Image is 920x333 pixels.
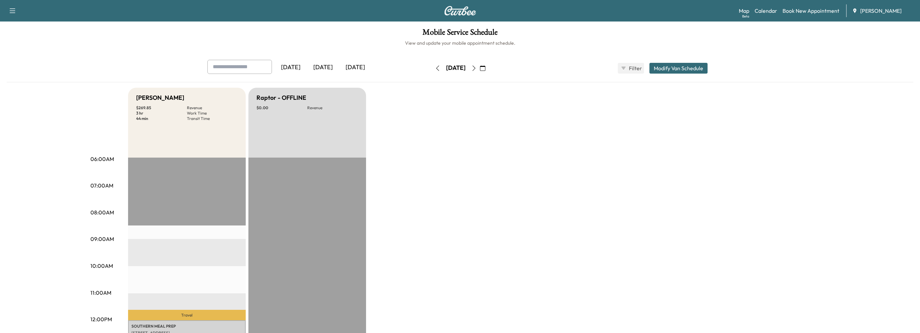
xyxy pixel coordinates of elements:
[90,155,114,163] p: 06:00AM
[90,181,113,190] p: 07:00AM
[90,315,112,323] p: 12:00PM
[90,208,114,216] p: 08:00AM
[629,64,641,72] span: Filter
[339,60,371,75] div: [DATE]
[256,93,306,102] h5: Raptor - OFFLINE
[755,7,777,15] a: Calendar
[275,60,307,75] div: [DATE]
[131,324,242,329] p: SOUTHERN MEAL PREP
[256,105,307,111] p: $ 0.00
[136,111,187,116] p: 3 hr
[307,60,339,75] div: [DATE]
[90,262,113,270] p: 10:00AM
[742,14,749,19] div: Beta
[739,7,749,15] a: MapBeta
[444,6,476,15] img: Curbee Logo
[860,7,902,15] span: [PERSON_NAME]
[783,7,839,15] a: Book New Appointment
[307,105,358,111] p: Revenue
[187,105,238,111] p: Revenue
[446,64,466,72] div: [DATE]
[136,105,187,111] p: $ 269.85
[90,289,111,297] p: 11:00AM
[7,40,913,46] h6: View and update your mobile appointment schedule.
[90,235,114,243] p: 09:00AM
[136,116,187,121] p: 44 min
[187,111,238,116] p: Work Time
[649,63,708,74] button: Modify Van Schedule
[7,28,913,40] h1: Mobile Service Schedule
[618,63,644,74] button: Filter
[136,93,184,102] h5: [PERSON_NAME]
[187,116,238,121] p: Transit Time
[128,310,246,320] p: Travel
